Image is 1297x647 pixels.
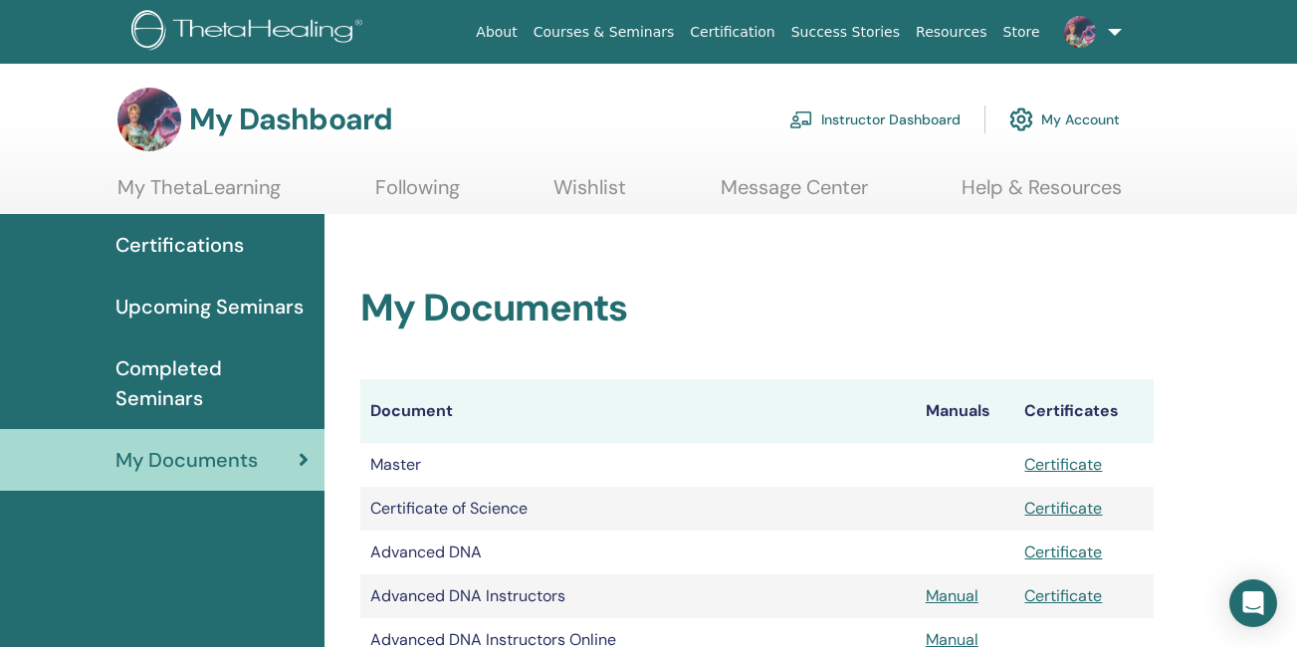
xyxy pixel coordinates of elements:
a: Certification [682,14,782,51]
a: Certificate [1024,585,1102,606]
h3: My Dashboard [189,102,392,137]
span: Completed Seminars [115,353,309,413]
a: Certificate [1024,454,1102,475]
a: Certificate [1024,498,1102,519]
td: Certificate of Science [360,487,916,531]
img: default.jpg [117,88,181,151]
a: Wishlist [553,175,626,214]
td: Advanced DNA [360,531,916,574]
h2: My Documents [360,286,1154,331]
a: Following [375,175,460,214]
span: Certifications [115,230,244,260]
td: Advanced DNA Instructors [360,574,916,618]
th: Document [360,379,916,443]
a: Resources [908,14,995,51]
img: default.jpg [1064,16,1096,48]
a: Courses & Seminars [526,14,683,51]
th: Manuals [916,379,1015,443]
a: Message Center [721,175,868,214]
a: Help & Resources [962,175,1122,214]
a: My ThetaLearning [117,175,281,214]
img: logo.png [131,10,369,55]
a: About [468,14,525,51]
span: Upcoming Seminars [115,292,304,322]
td: Master [360,443,916,487]
a: Manual [926,585,978,606]
a: Success Stories [783,14,908,51]
a: My Account [1009,98,1120,141]
img: cog.svg [1009,103,1033,136]
img: chalkboard-teacher.svg [789,110,813,128]
a: Store [995,14,1048,51]
span: My Documents [115,445,258,475]
div: Open Intercom Messenger [1229,579,1277,627]
a: Instructor Dashboard [789,98,961,141]
a: Certificate [1024,541,1102,562]
th: Certificates [1014,379,1154,443]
